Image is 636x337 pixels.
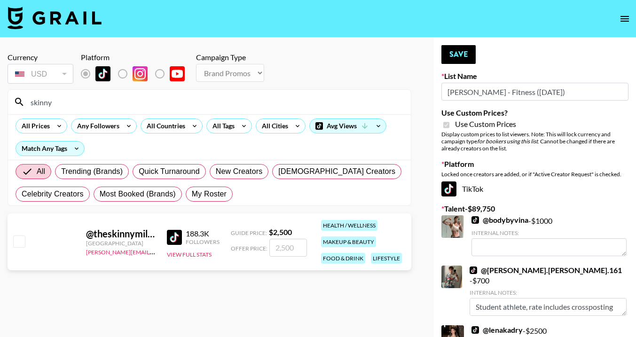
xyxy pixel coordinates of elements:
[8,7,102,29] img: Grail Talent
[192,188,227,200] span: My Roster
[441,45,476,64] button: Save
[86,228,156,240] div: @ theskinnymillionaire
[86,247,270,256] a: [PERSON_NAME][EMAIL_ADDRESS][PERSON_NAME][DOMAIN_NAME]
[441,181,628,196] div: TikTok
[16,141,84,156] div: Match Any Tags
[278,166,395,177] span: [DEMOGRAPHIC_DATA] Creators
[441,204,628,213] label: Talent - $ 89,750
[441,159,628,169] label: Platform
[61,166,123,177] span: Trending (Brands)
[22,188,84,200] span: Celebrity Creators
[81,64,192,84] div: List locked to TikTok.
[37,166,45,177] span: All
[269,227,292,236] strong: $ 2,500
[470,298,627,316] textarea: Student athlete, rate includes crossposting to IG
[321,220,377,231] div: health / wellness
[196,53,264,62] div: Campaign Type
[615,9,634,28] button: open drawer
[8,62,73,86] div: Currency is locked to USD
[471,325,523,335] a: @lenakadry
[441,131,628,152] div: Display custom prices to list viewers. Note: This will lock currency and campaign type . Cannot b...
[470,266,477,274] img: TikTok
[231,229,267,236] span: Guide Price:
[71,119,121,133] div: Any Followers
[133,66,148,81] img: Instagram
[441,181,456,196] img: TikTok
[441,171,628,178] div: Locked once creators are added, or if "Active Creator Request" is checked.
[310,119,386,133] div: Avg Views
[477,138,538,145] em: for bookers using this list
[95,66,110,81] img: TikTok
[16,119,52,133] div: All Prices
[167,230,182,245] img: TikTok
[471,215,627,256] div: - $ 1000
[470,266,627,316] div: - $ 700
[25,94,405,110] input: Search by User Name
[471,215,528,225] a: @bodybyvina
[170,66,185,81] img: YouTube
[471,326,479,334] img: TikTok
[216,166,263,177] span: New Creators
[86,240,156,247] div: [GEOGRAPHIC_DATA]
[8,53,73,62] div: Currency
[441,71,628,81] label: List Name
[186,229,220,238] div: 188.3K
[256,119,290,133] div: All Cities
[441,108,628,118] label: Use Custom Prices?
[269,239,307,257] input: 2,500
[207,119,236,133] div: All Tags
[100,188,176,200] span: Most Booked (Brands)
[471,216,479,224] img: TikTok
[471,229,627,236] div: Internal Notes:
[186,238,220,245] div: Followers
[141,119,187,133] div: All Countries
[470,266,622,275] a: @[PERSON_NAME].[PERSON_NAME].161
[371,253,402,264] div: lifestyle
[455,119,516,129] span: Use Custom Prices
[231,245,267,252] span: Offer Price:
[139,166,200,177] span: Quick Turnaround
[81,53,192,62] div: Platform
[321,236,376,247] div: makeup & beauty
[167,251,212,258] button: View Full Stats
[9,66,71,82] div: USD
[321,253,365,264] div: food & drink
[470,289,627,296] div: Internal Notes:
